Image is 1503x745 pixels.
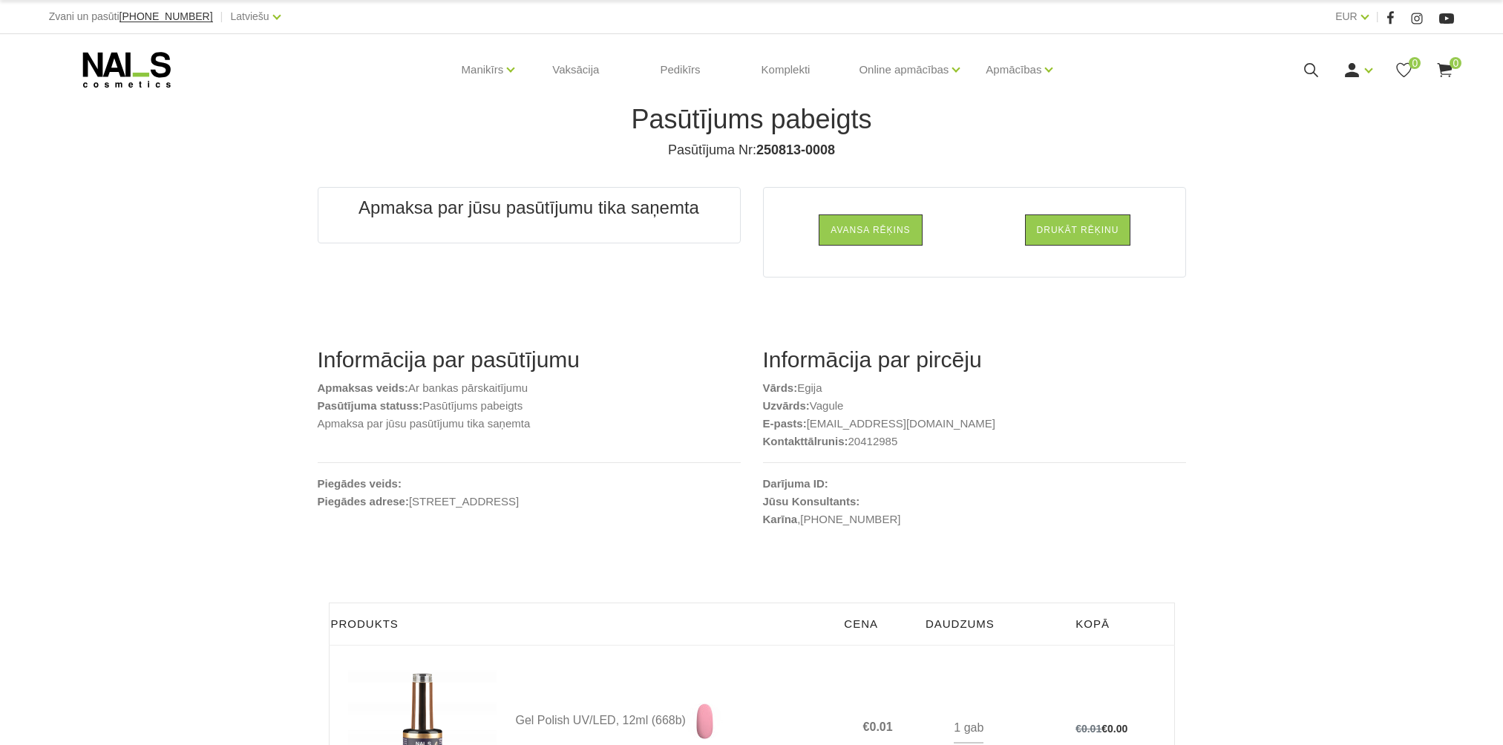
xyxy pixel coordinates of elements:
[986,40,1041,99] a: Apmācības
[756,142,835,157] b: 250813-0008
[119,10,213,22] span: [PHONE_NUMBER]
[763,399,810,412] b: Uzvārds:
[908,603,1012,646] th: Daudzums
[516,703,835,740] a: Gel Polish UV/LED, 12ml (668b)
[318,399,423,412] b: Pasūtījuma statuss:
[1409,57,1421,69] span: 0
[763,495,860,508] b: Jūsu Konsultants:
[1081,723,1101,735] span: 0.01
[462,40,504,99] a: Manikīrs
[318,381,409,394] b: Apmaksas veids:
[1025,214,1131,246] a: Drukāt rēķinu
[1450,57,1461,69] span: 0
[1107,723,1127,735] span: 0.00
[119,11,213,22] a: [PHONE_NUMBER]
[1012,603,1174,646] th: Kopā
[763,417,807,430] b: E-pasts:
[763,513,798,525] strong: Karīna
[318,347,741,373] h2: Informācija par pasūtījumu
[800,511,900,528] a: [PHONE_NUMBER]
[750,34,822,105] a: Komplekti
[763,381,798,394] b: Vārds:
[1435,61,1454,79] a: 0
[1075,723,1101,735] s: €
[318,477,402,490] b: Piegādes veids:
[329,141,1175,159] h4: Pasūtījuma Nr:
[763,477,828,490] b: Darījuma ID:
[819,214,922,246] a: Avansa rēķins
[763,435,848,447] b: Kontakttālrunis:
[1395,61,1413,79] a: 0
[1376,7,1379,26] span: |
[1101,723,1107,735] span: €
[954,714,983,744] div: 1 gab
[859,40,949,99] a: Online apmācības
[540,34,611,105] a: Vaksācija
[1335,7,1358,25] a: EUR
[835,603,908,646] th: Cena
[220,7,223,26] span: |
[329,104,1175,135] h1: Pasūtījums pabeigts
[231,7,269,25] a: Latviešu
[863,721,899,734] span: €0.01
[752,347,1197,558] div: Egija Vagule [EMAIL_ADDRESS][DOMAIN_NAME] 20412985
[763,511,1186,528] p: ,
[307,347,752,558] div: Ar bankas pārskaitījumu Pasūtījums pabeigts Apmaksa par jūsu pasūtījumu tika saņemta [STREET_ADDR...
[329,603,835,646] th: Produkts
[344,197,714,219] h3: Apmaksa par jūsu pasūtījumu tika saņemta
[763,347,1186,373] h2: Informācija par pircēju
[318,495,409,508] b: Piegādes adrese:
[49,7,213,26] div: Zvani un pasūti
[648,34,712,105] a: Pedikīrs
